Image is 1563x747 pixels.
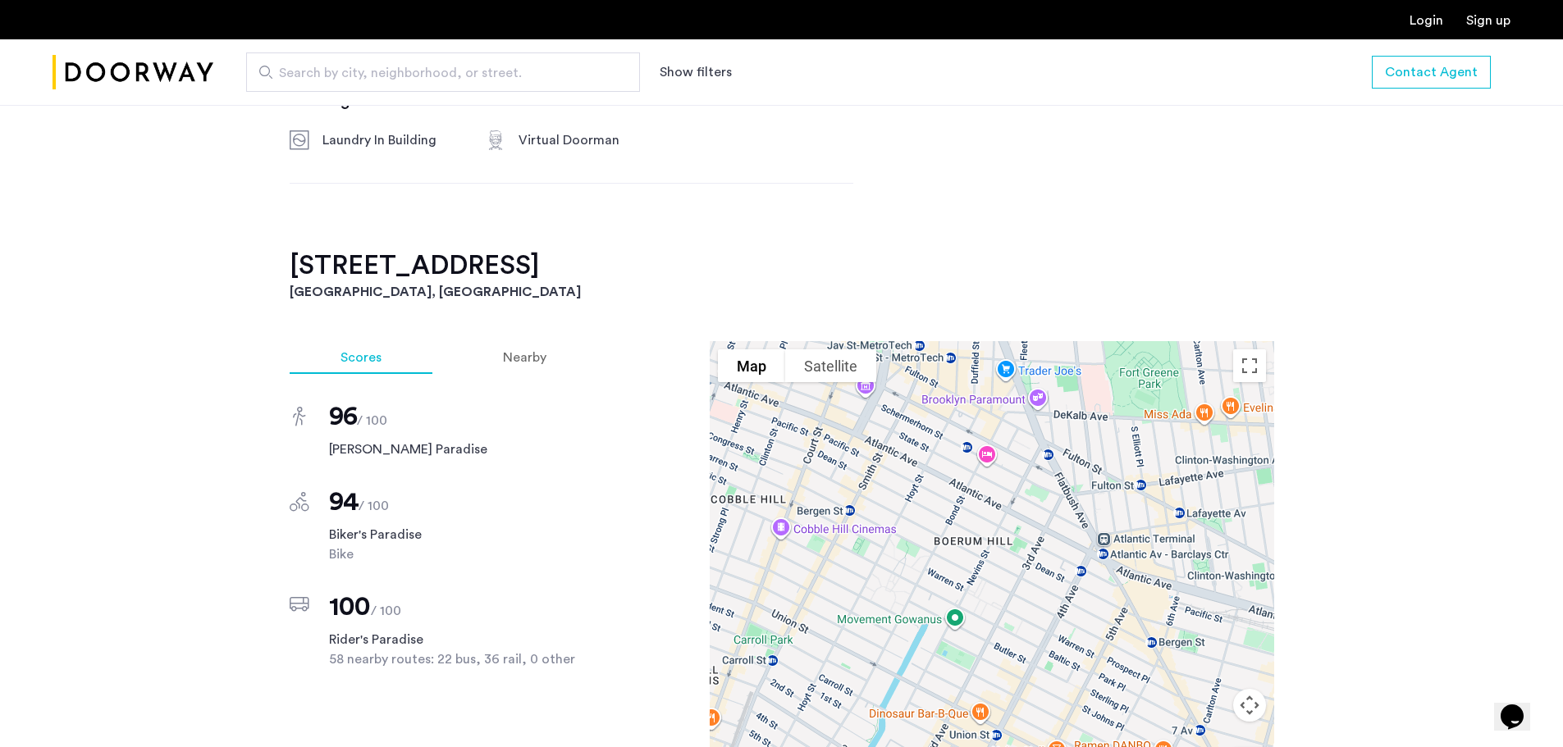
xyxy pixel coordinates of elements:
[519,130,656,150] div: Virtual Doorman
[785,349,876,382] button: Show satellite imagery
[329,594,371,620] span: 100
[293,407,306,426] img: score
[290,282,1274,302] h3: [GEOGRAPHIC_DATA], [GEOGRAPHIC_DATA]
[290,597,309,612] img: score
[322,130,460,150] div: Laundry In Building
[279,63,594,83] span: Search by city, neighborhood, or street.
[329,525,597,544] span: Biker's Paradise
[329,630,597,649] span: Rider's Paradise
[53,42,213,103] img: logo
[1410,14,1443,27] a: Login
[329,403,358,430] span: 96
[340,351,382,364] span: Scores
[1233,689,1266,722] button: Map camera controls
[329,544,597,564] span: Bike
[1466,14,1510,27] a: Registration
[329,649,597,669] span: 58 nearby routes: 22 bus, 36 rail, 0 other
[290,492,309,512] img: score
[246,52,640,92] input: Apartment Search
[53,42,213,103] a: Cazamio Logo
[290,249,1274,282] h2: [STREET_ADDRESS]
[371,604,401,617] span: / 100
[503,351,546,364] span: Nearby
[359,499,389,512] span: / 100
[1494,681,1547,731] iframe: chat widget
[1233,349,1266,382] button: Toggle fullscreen view
[329,440,597,459] span: [PERSON_NAME] Paradise
[1372,56,1491,89] button: button
[1385,62,1478,82] span: Contact Agent
[718,349,785,382] button: Show street map
[357,414,387,427] span: / 100
[329,489,359,515] span: 94
[660,62,732,82] button: Show or hide filters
